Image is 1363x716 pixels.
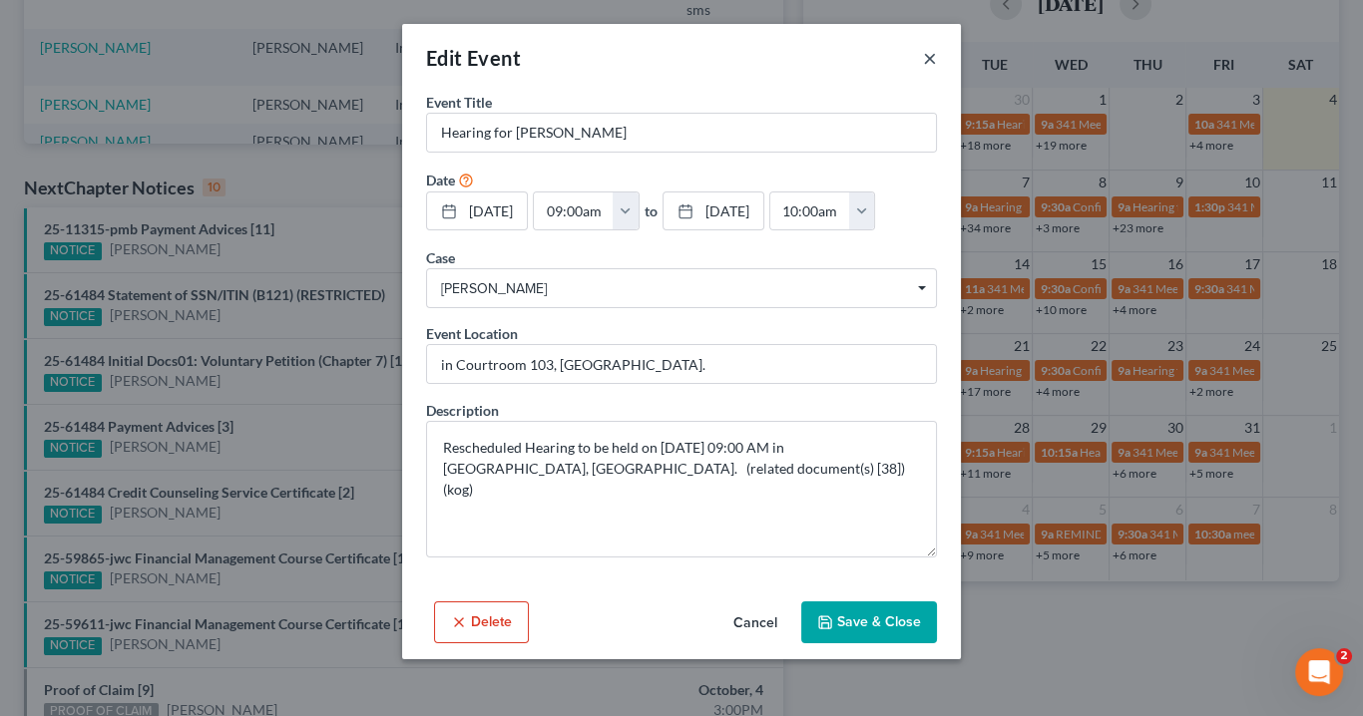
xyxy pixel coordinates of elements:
[801,601,937,643] button: Save & Close
[426,323,518,344] label: Event Location
[426,400,499,421] label: Description
[426,170,455,190] label: Date
[664,192,763,230] a: [DATE]
[426,46,521,70] span: Edit Event
[441,278,922,299] span: [PERSON_NAME]
[770,192,850,230] input: -- : --
[426,268,937,308] span: Select box activate
[434,601,529,643] button: Delete
[427,192,527,230] a: [DATE]
[427,345,936,383] input: Enter location...
[1295,648,1343,696] iframe: Intercom live chat
[1336,648,1352,664] span: 2
[426,247,455,268] label: Case
[717,603,793,643] button: Cancel
[534,192,614,230] input: -- : --
[426,94,492,111] span: Event Title
[427,114,936,152] input: Enter event name...
[923,46,937,70] button: ×
[645,200,658,221] label: to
